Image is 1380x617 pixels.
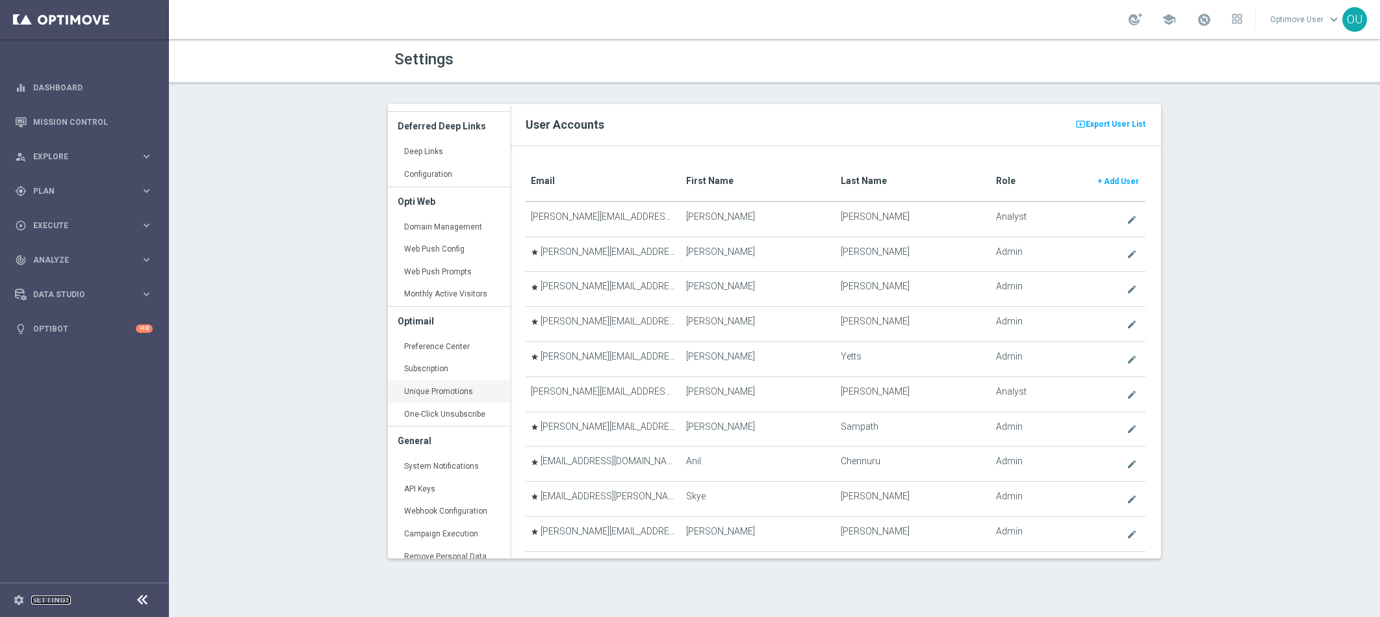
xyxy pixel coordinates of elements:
[140,219,153,231] i: keyboard_arrow_right
[31,596,71,604] a: Settings
[15,311,153,346] div: Optibot
[15,254,140,266] div: Analyze
[398,112,500,140] h3: Deferred Deep Links
[531,423,539,431] i: star
[996,316,1023,327] span: Admin
[14,255,153,265] button: track_changes Analyze keyboard_arrow_right
[681,447,836,482] td: Anil
[15,254,27,266] i: track_changes
[1342,7,1367,32] div: OU
[526,412,680,447] td: [PERSON_NAME][EMAIL_ADDRESS][PERSON_NAME][PERSON_NAME][DOMAIN_NAME]
[526,237,680,272] td: [PERSON_NAME][EMAIL_ADDRESS][PERSON_NAME][PERSON_NAME][DOMAIN_NAME]
[33,70,153,105] a: Dashboard
[996,351,1023,362] span: Admin
[14,151,153,162] div: person_search Explore keyboard_arrow_right
[1086,116,1145,132] span: Export User List
[140,254,153,266] i: keyboard_arrow_right
[526,482,680,517] td: [EMAIL_ADDRESS][PERSON_NAME][PERSON_NAME][DOMAIN_NAME]
[531,528,539,536] i: star
[996,526,1023,537] span: Admin
[531,318,539,326] i: star
[33,105,153,139] a: Mission Control
[1075,118,1086,131] i: present_to_all
[681,307,836,342] td: [PERSON_NAME]
[531,458,539,466] i: star
[140,288,153,300] i: keyboard_arrow_right
[1127,494,1137,505] i: create
[1127,215,1137,225] i: create
[686,176,734,186] translate: First Name
[836,516,990,551] td: [PERSON_NAME]
[140,150,153,163] i: keyboard_arrow_right
[526,341,680,376] td: [PERSON_NAME][EMAIL_ADDRESS][PERSON_NAME][PERSON_NAME][DOMAIN_NAME]
[136,324,153,333] div: +10
[1327,12,1341,27] span: keyboard_arrow_down
[1127,459,1137,469] i: create
[836,482,990,517] td: [PERSON_NAME]
[531,353,539,361] i: star
[388,455,510,479] a: System Notifications
[1127,389,1137,400] i: create
[1127,424,1137,434] i: create
[14,117,153,127] button: Mission Control
[836,376,990,412] td: [PERSON_NAME]
[14,186,153,196] button: gps_fixed Plan keyboard_arrow_right
[531,176,555,186] translate: Email
[996,456,1023,467] span: Admin
[15,289,140,300] div: Data Studio
[531,248,539,256] i: star
[33,153,140,161] span: Explore
[681,341,836,376] td: [PERSON_NAME]
[388,358,510,381] a: Subscription
[33,311,136,346] a: Optibot
[1104,177,1139,186] span: Add User
[15,185,27,197] i: gps_fixed
[836,447,990,482] td: Chennuru
[1097,177,1102,186] span: +
[996,281,1023,292] span: Admin
[836,237,990,272] td: [PERSON_NAME]
[13,594,25,606] i: settings
[388,523,510,546] a: Campaign Execution
[14,220,153,231] button: play_circle_outline Execute keyboard_arrow_right
[1269,10,1342,29] a: Optimove Userkeyboard_arrow_down
[526,516,680,551] td: [PERSON_NAME][EMAIL_ADDRESS][PERSON_NAME][PERSON_NAME][DOMAIN_NAME]
[388,216,510,239] a: Domain Management
[836,551,990,586] td: [PERSON_NAME]
[15,82,27,94] i: equalizer
[996,386,1027,397] span: Analyst
[526,272,680,307] td: [PERSON_NAME][EMAIL_ADDRESS][PERSON_NAME][PERSON_NAME][DOMAIN_NAME]
[681,237,836,272] td: [PERSON_NAME]
[388,403,510,427] a: One-Click Unsubscribe
[15,70,153,105] div: Dashboard
[398,427,500,455] h3: General
[388,380,510,404] a: Unique Promotions
[388,140,510,164] a: Deep Links
[388,283,510,306] a: Monthly Active Visitors
[388,261,510,284] a: Web Push Prompts
[1127,249,1137,259] i: create
[14,83,153,93] button: equalizer Dashboard
[388,335,510,359] a: Preference Center
[836,307,990,342] td: [PERSON_NAME]
[681,202,836,237] td: [PERSON_NAME]
[33,256,140,264] span: Analyze
[15,151,140,163] div: Explore
[526,202,680,237] td: [PERSON_NAME][EMAIL_ADDRESS][PERSON_NAME][PERSON_NAME][DOMAIN_NAME]
[681,482,836,517] td: Skye
[14,289,153,300] button: Data Studio keyboard_arrow_right
[681,272,836,307] td: [PERSON_NAME]
[531,283,539,291] i: star
[388,545,510,569] a: Remove Personal Data
[15,151,27,163] i: person_search
[140,185,153,197] i: keyboard_arrow_right
[1127,354,1137,365] i: create
[836,412,990,447] td: Sampath
[33,187,140,195] span: Plan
